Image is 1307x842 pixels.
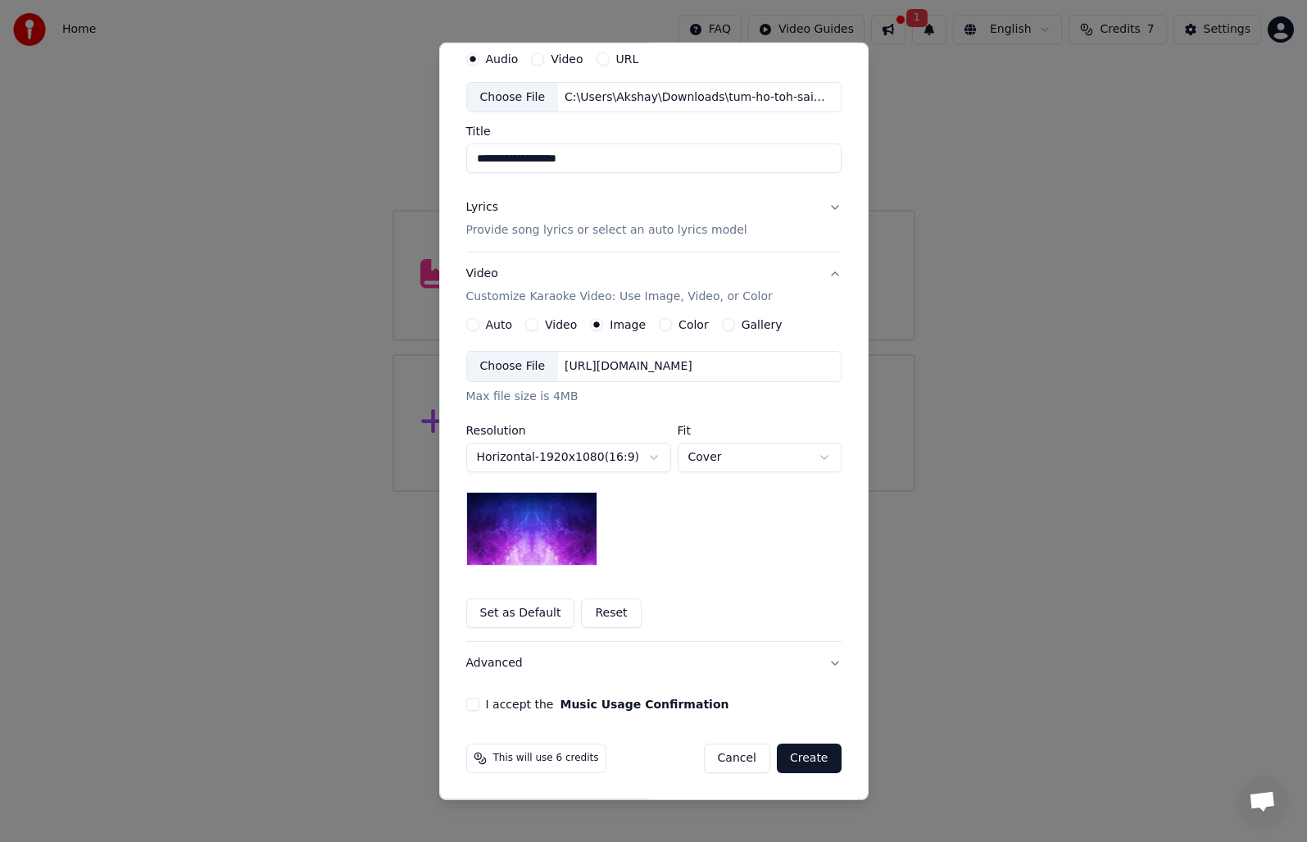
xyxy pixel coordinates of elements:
label: Resolution [466,425,671,436]
div: Max file size is 4MB [466,389,842,405]
button: LyricsProvide song lyrics or select an auto lyrics model [466,186,842,252]
p: Provide song lyrics or select an auto lyrics model [466,222,747,239]
label: URL [616,52,639,64]
button: VideoCustomize Karaoke Video: Use Image, Video, or Color [466,253,842,318]
button: Set as Default [466,599,575,628]
span: This will use 6 credits [493,752,599,765]
label: Video [551,52,583,64]
div: Choose File [467,82,559,112]
label: Title [466,125,842,137]
div: VideoCustomize Karaoke Video: Use Image, Video, or Color [466,318,842,641]
label: Fit [678,425,842,436]
div: Choose File [467,352,559,381]
div: Lyrics [466,199,498,216]
div: C:\Users\Akshay\Downloads\tum-ho-toh-saiyaara-320-kbps_usFcBEKG.mp3 [558,89,837,105]
button: Cancel [704,744,770,773]
label: Image [610,319,646,330]
label: Color [678,319,709,330]
div: Video [466,266,773,305]
label: Audio [486,52,519,64]
label: I accept the [486,699,729,710]
label: Video [545,319,577,330]
button: Reset [581,599,641,628]
label: Auto [486,319,513,330]
label: Gallery [742,319,783,330]
p: Customize Karaoke Video: Use Image, Video, or Color [466,289,773,305]
div: [URL][DOMAIN_NAME] [558,358,699,375]
button: Create [777,744,842,773]
button: I accept the [560,699,728,710]
button: Advanced [466,642,842,685]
